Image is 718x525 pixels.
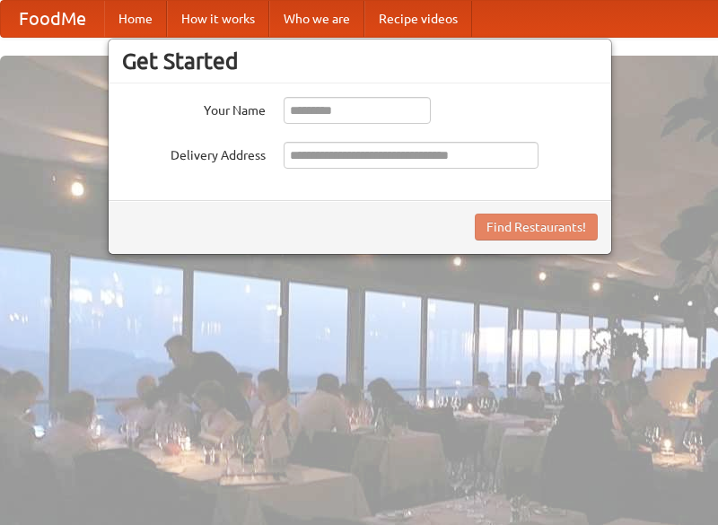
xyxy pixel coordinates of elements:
a: Home [104,1,167,37]
h3: Get Started [122,48,598,74]
a: Recipe videos [364,1,472,37]
a: FoodMe [1,1,104,37]
label: Your Name [122,97,266,119]
a: How it works [167,1,269,37]
button: Find Restaurants! [475,214,598,241]
a: Who we are [269,1,364,37]
label: Delivery Address [122,142,266,164]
